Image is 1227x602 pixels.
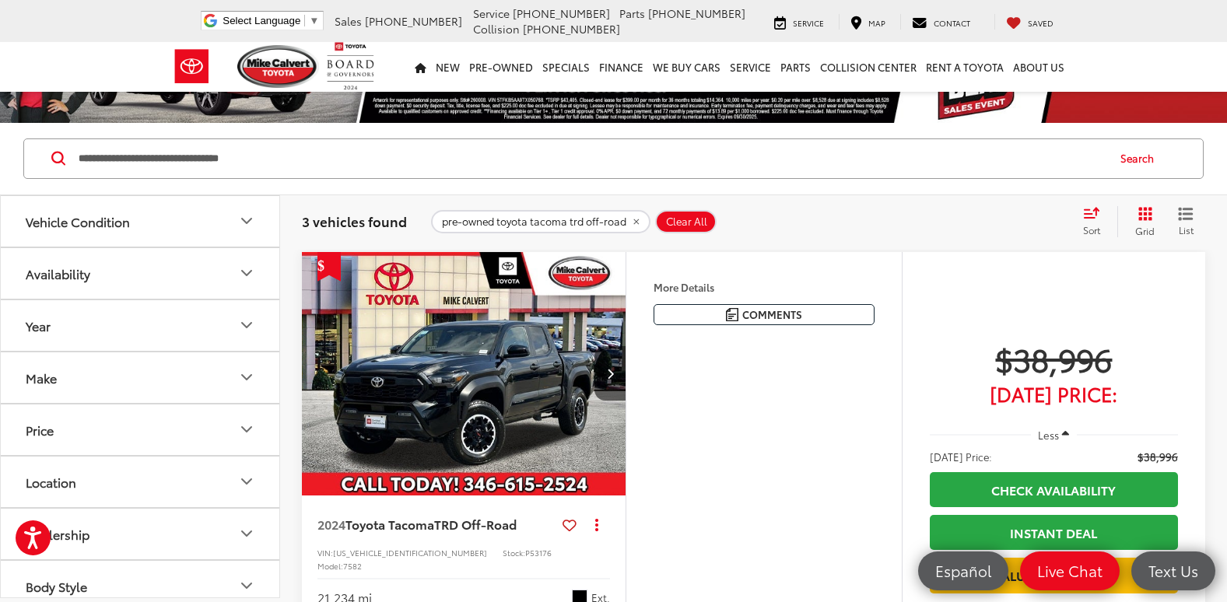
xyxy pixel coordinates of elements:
button: Search [1106,139,1176,178]
div: Dealership [26,527,89,541]
span: Select Language [223,15,300,26]
button: Less [1031,421,1078,449]
div: Dealership [237,524,256,543]
a: Specials [538,42,594,92]
span: [DATE] Price: [930,449,992,464]
div: Vehicle Condition [237,212,256,230]
a: Instant Deal [930,515,1178,550]
a: Contact [900,14,982,30]
a: Live Chat [1020,551,1120,590]
span: Clear All [666,215,707,228]
div: 2024 Toyota Tacoma TRD Off-Road 0 [301,252,627,495]
a: New [431,42,465,92]
span: Sort [1083,223,1100,236]
div: Price [26,422,54,437]
span: Text Us [1141,561,1206,580]
button: LocationLocation [1,457,281,507]
button: PricePrice [1,404,281,455]
span: List [1178,223,1194,236]
button: List View [1166,206,1205,237]
a: WE BUY CARS [648,42,725,92]
button: AvailabilityAvailability [1,248,281,299]
a: Select Language​ [223,15,319,26]
a: Service [762,14,836,30]
div: Availability [237,264,256,282]
img: Comments [726,308,738,321]
span: Toyota Tacoma [345,515,434,533]
span: Live Chat [1029,561,1110,580]
a: About Us [1008,42,1069,92]
button: DealershipDealership [1,509,281,559]
button: Clear All [655,210,717,233]
button: Comments [654,304,875,325]
span: 2024 [317,515,345,533]
a: Rent a Toyota [921,42,1008,92]
span: [PHONE_NUMBER] [523,21,620,37]
div: Make [237,368,256,387]
span: Grid [1135,224,1155,237]
span: [PHONE_NUMBER] [365,13,462,29]
span: Map [868,17,885,29]
span: Service [473,5,510,21]
a: Pre-Owned [465,42,538,92]
div: Body Style [237,576,256,595]
a: 2024 Toyota Tacoma TRD Off-Road2024 Toyota Tacoma TRD Off-Road2024 Toyota Tacoma TRD Off-Road2024... [301,252,627,495]
span: 7582 [343,560,362,572]
div: Make [26,370,57,385]
a: Home [410,42,431,92]
a: Español [918,551,1008,590]
button: remove pre-owned%20toyota%20tacoma%20trd%20off-road [431,210,650,233]
span: $38,996 [930,339,1178,378]
img: Toyota [163,41,221,92]
button: Vehicle ConditionVehicle Condition [1,196,281,247]
span: [PHONE_NUMBER] [648,5,745,21]
img: 2024 Toyota Tacoma TRD Off-Road [301,252,627,496]
button: Grid View [1117,206,1166,237]
button: Select sort value [1075,206,1117,237]
span: TRD Off-Road [434,515,517,533]
span: Collision [473,21,520,37]
span: [PHONE_NUMBER] [513,5,610,21]
span: VIN: [317,547,333,558]
div: Location [26,474,76,489]
span: dropdown dots [595,518,598,530]
div: Location [237,472,256,491]
span: Contact [934,17,970,29]
span: P53176 [525,547,552,558]
h4: More Details [654,282,875,292]
a: 2024Toyota TacomaTRD Off-Road [317,516,556,533]
span: Less [1038,428,1059,442]
span: Español [927,561,999,580]
span: pre-owned toyota tacoma trd off-road [442,215,626,228]
span: ▼ [309,15,319,26]
a: Parts [776,42,815,92]
div: Price [237,420,256,439]
div: Year [26,318,51,333]
span: ​ [304,15,305,26]
button: Next image [594,346,626,401]
button: MakeMake [1,352,281,403]
button: Actions [583,511,610,538]
span: Stock: [503,547,525,558]
a: Text Us [1131,551,1215,590]
a: Check Availability [930,472,1178,507]
a: Service [725,42,776,92]
span: Parts [619,5,645,21]
a: Finance [594,42,648,92]
span: [DATE] Price: [930,386,1178,401]
div: Year [237,316,256,334]
span: $38,996 [1138,449,1178,464]
span: Saved [1028,17,1053,29]
div: Vehicle Condition [26,214,130,229]
span: Service [793,17,824,29]
span: Comments [742,307,802,322]
button: YearYear [1,300,281,351]
div: Body Style [26,579,87,593]
input: Search by Make, Model, or Keyword [77,140,1106,177]
span: Sales [335,13,362,29]
img: Mike Calvert Toyota [237,45,320,88]
span: [US_VEHICLE_IDENTIFICATION_NUMBER] [333,547,487,558]
span: Get Price Drop Alert [317,252,341,282]
a: My Saved Vehicles [994,14,1065,30]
